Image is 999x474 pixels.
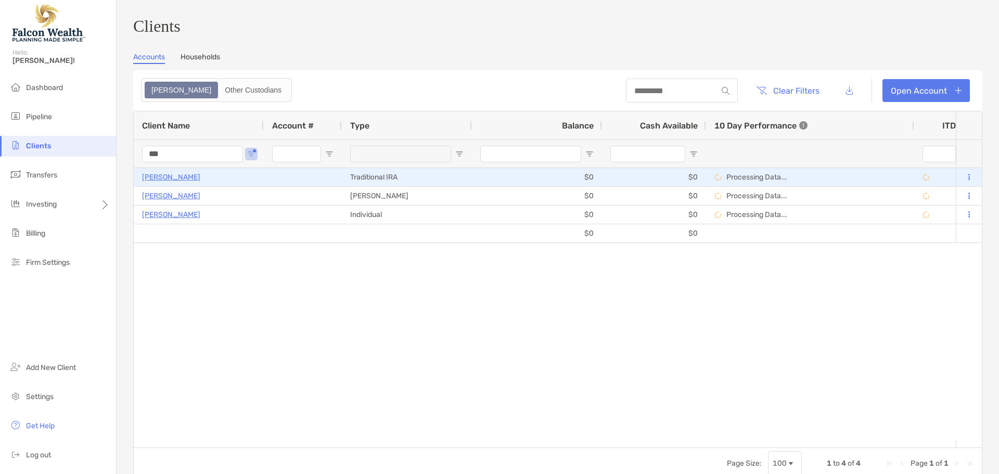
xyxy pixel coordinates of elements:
p: Processing Data... [726,210,787,219]
img: dashboard icon [9,81,22,93]
button: Open Filter Menu [247,150,255,158]
div: [PERSON_NAME] [342,187,472,205]
div: 100 [773,459,787,468]
span: Firm Settings [26,258,70,267]
img: billing icon [9,226,22,239]
span: Settings [26,392,54,401]
img: Processing Data icon [714,211,722,219]
span: Type [350,121,369,131]
button: Open Filter Menu [325,150,334,158]
img: pipeline icon [9,110,22,122]
img: Processing Data icon [714,174,722,181]
p: Processing Data... [726,191,787,200]
div: First Page [886,459,894,468]
div: $0 [472,224,602,242]
input: Account # Filter Input [272,146,321,162]
img: firm-settings icon [9,255,22,268]
span: Clients [26,142,51,150]
a: [PERSON_NAME] [142,208,200,221]
span: Add New Client [26,363,76,372]
h3: Clients [133,17,982,36]
img: input icon [722,87,729,95]
div: $0 [602,206,706,224]
div: ITD [942,121,968,131]
span: Dashboard [26,83,63,92]
div: Traditional IRA [342,168,472,186]
span: Cash Available [640,121,698,131]
img: get-help icon [9,419,22,431]
button: Open Filter Menu [455,150,464,158]
span: to [833,459,840,468]
button: Open Filter Menu [689,150,698,158]
a: [PERSON_NAME] [142,171,200,184]
p: Processing Data... [726,173,787,182]
span: 1 [827,459,831,468]
a: Open Account [882,79,970,102]
span: Client Name [142,121,190,131]
div: Page Size: [727,459,762,468]
div: $0 [472,206,602,224]
div: Individual [342,206,472,224]
div: Other Custodians [219,83,287,97]
img: Falcon Wealth Planning Logo [12,4,85,42]
span: Page [911,459,928,468]
div: $0 [472,168,602,186]
button: Open Filter Menu [585,150,594,158]
div: Last Page [965,459,974,468]
span: Account # [272,121,314,131]
a: Households [181,53,220,64]
img: Processing Data icon [923,193,930,200]
a: [PERSON_NAME] [142,189,200,202]
span: Balance [562,121,594,131]
input: ITD Filter Input [923,146,956,162]
div: $0 [602,187,706,205]
span: of [936,459,942,468]
img: investing icon [9,197,22,210]
span: 4 [841,459,846,468]
img: Processing Data icon [923,174,930,181]
div: segmented control [141,78,292,102]
div: 10 Day Performance [714,111,808,139]
img: transfers icon [9,168,22,181]
input: Cash Available Filter Input [610,146,685,162]
div: $0 [472,187,602,205]
div: $0 [602,224,706,242]
input: Client Name Filter Input [142,146,243,162]
span: Transfers [26,171,57,180]
a: Accounts [133,53,165,64]
div: Previous Page [898,459,906,468]
input: Balance Filter Input [480,146,581,162]
img: settings icon [9,390,22,402]
div: $0 [602,168,706,186]
span: 1 [929,459,934,468]
button: Clear Filters [748,79,827,102]
span: Investing [26,200,57,209]
span: Billing [26,229,45,238]
div: Zoe [146,83,217,97]
span: Get Help [26,421,55,430]
span: [PERSON_NAME]! [12,56,110,65]
span: of [848,459,854,468]
span: Pipeline [26,112,52,121]
img: Processing Data icon [923,211,930,219]
span: 4 [856,459,861,468]
img: add_new_client icon [9,361,22,373]
span: Log out [26,451,51,459]
img: logout icon [9,448,22,460]
div: Next Page [953,459,961,468]
img: clients icon [9,139,22,151]
img: Processing Data icon [714,193,722,200]
span: 1 [944,459,949,468]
